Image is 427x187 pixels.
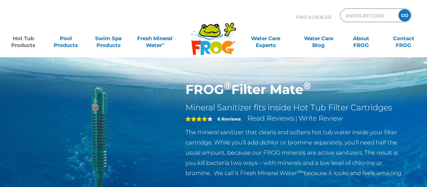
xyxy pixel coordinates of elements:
[297,169,304,174] sup: ®∞
[92,32,125,45] a: Swim SpaProducts
[162,41,164,46] sup: ∞
[217,116,241,122] strong: 6 Reviews
[296,9,331,26] p: Find A Dealer
[387,32,420,45] a: ContactFROG
[185,82,407,97] h1: FROG Filter Mate
[302,32,335,45] a: Water CareBlog
[7,32,40,45] a: Hot TubProducts
[135,32,176,45] a: Fresh MineralWater∞
[247,114,294,122] a: Read Reviews
[185,127,407,178] p: The mineral sanitizer that cleans and softens hot tub water inside your filter cartridge. While y...
[296,115,297,122] span: |
[188,14,240,55] img: Frog Products Logo
[49,32,82,45] a: PoolProducts
[344,32,377,45] a: AboutFROG
[224,80,231,92] sup: ®
[303,80,311,92] sup: ®
[398,9,411,21] input: GO
[299,114,343,122] a: Write Review
[185,103,407,113] h2: Mineral Sanitizer fits inside Hot Tub Filter Cartridges
[239,32,292,45] a: Water CareExperts
[185,116,207,122] span: 4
